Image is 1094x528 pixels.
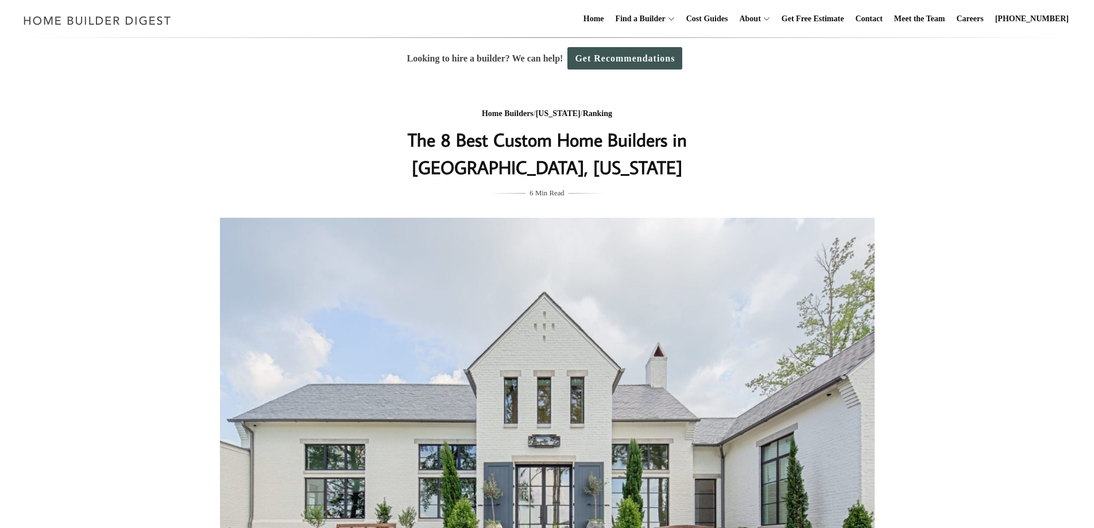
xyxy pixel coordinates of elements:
img: Home Builder Digest [18,9,176,32]
a: Home [579,1,609,37]
h1: The 8 Best Custom Home Builders in [GEOGRAPHIC_DATA], [US_STATE] [318,126,776,181]
a: Cost Guides [682,1,733,37]
span: 6 Min Read [529,187,564,199]
a: Get Recommendations [567,47,682,70]
a: Meet the Team [890,1,950,37]
a: About [735,1,760,37]
a: Get Free Estimate [777,1,849,37]
a: [PHONE_NUMBER] [991,1,1073,37]
a: Home Builders [482,109,534,118]
a: Ranking [583,109,612,118]
a: Contact [851,1,887,37]
a: [US_STATE] [536,109,581,118]
a: Find a Builder [611,1,666,37]
a: Careers [952,1,988,37]
div: / / [318,107,776,121]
